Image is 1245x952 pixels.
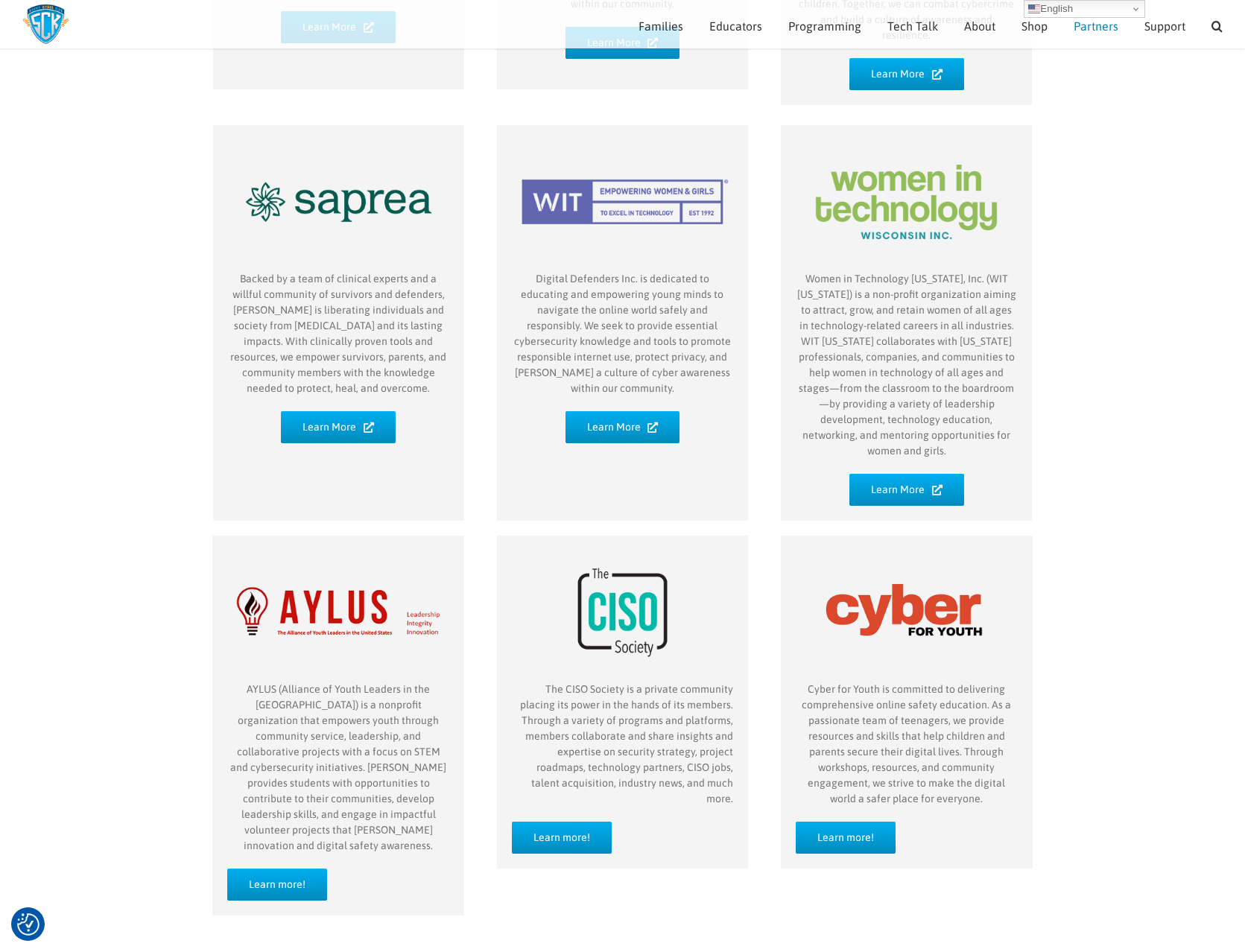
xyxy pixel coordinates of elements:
[796,542,1017,554] a: partner-Cyber-for-Youth
[1074,20,1118,32] span: Partners
[512,543,733,682] img: CISO Society
[1028,3,1040,15] img: en
[512,133,733,271] img: WIT
[788,20,861,32] span: Programming
[227,869,327,901] a: Learn more!
[302,421,356,434] span: Learn More
[887,20,938,32] span: Tech Talk
[1021,20,1048,32] span: Shop
[709,20,762,32] span: Educators
[512,682,733,807] p: The CISO Society is a private community placing its power in the hands of its members. Through a ...
[849,474,964,506] a: Learn More
[566,411,680,443] a: Learn More
[228,132,449,144] a: partner-Saprea
[796,822,896,854] a: Learn more!
[639,20,683,32] span: Families
[227,543,449,682] img: AYLUS
[17,913,39,936] button: Consent Preferences
[1144,20,1185,32] span: Support
[533,831,590,844] span: Learn more!
[227,542,449,554] a: partner-Aylus
[796,133,1017,271] img: Women in Technology Wisconsin
[512,271,733,396] p: Digital Defenders Inc. is dedicated to educating and empowering young minds to navigate the onlin...
[228,271,449,396] p: Backed by a team of clinical experts and a willful community of survivors and defenders, [PERSON_...
[227,682,449,854] p: AYLUS (Alliance of Youth Leaders in the [GEOGRAPHIC_DATA]) is a nonprofit organization that empow...
[228,133,449,271] img: Saprea
[796,682,1017,807] p: Cyber for Youth is committed to delivering comprehensive online safety education. As a passionate...
[796,543,1017,682] img: Cyber for Youth
[964,20,995,32] span: About
[17,913,39,936] img: Revisit consent button
[512,542,733,554] a: partner-CISO-Society
[22,4,69,45] img: Savvy Cyber Kids Logo
[281,411,396,443] a: Learn More
[817,831,874,844] span: Learn more!
[796,132,1017,144] a: partner-Women-in-Tech-WI
[871,68,925,80] span: Learn More
[512,132,733,144] a: partner-WIT
[249,878,305,891] span: Learn more!
[871,483,925,496] span: Learn More
[512,822,612,854] a: Learn more!
[796,271,1017,459] p: Women in Technology [US_STATE], Inc. (WIT [US_STATE]) is a non-profit organization aiming to attr...
[587,421,641,434] span: Learn More
[849,58,964,90] a: Learn More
